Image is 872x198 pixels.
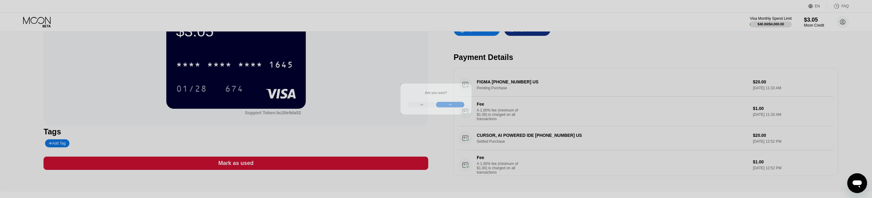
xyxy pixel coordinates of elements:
div: Yes [449,103,452,106]
div: Are you sure? [425,91,447,95]
div: No [408,102,436,107]
div: Yes [436,102,464,107]
div: No [421,103,423,106]
iframe: Кнопка запуска окна обмена сообщениями [847,173,867,193]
